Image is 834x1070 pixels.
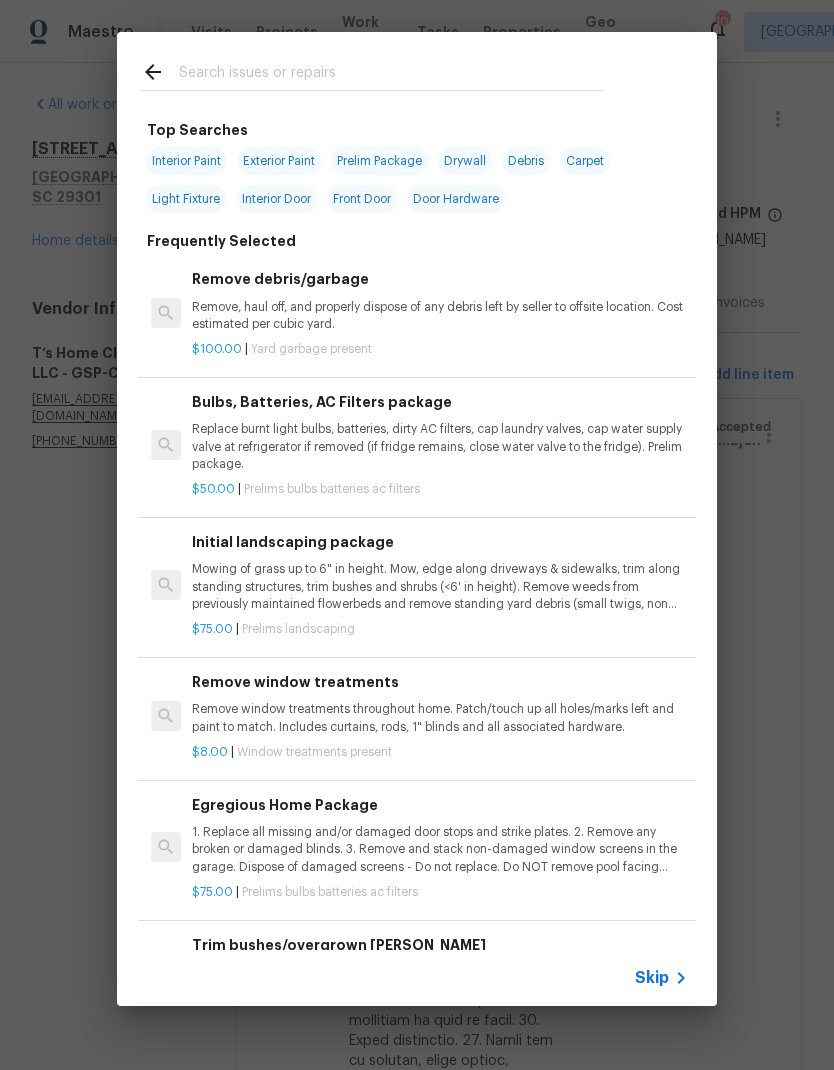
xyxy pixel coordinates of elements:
input: Search issues or repairs [179,60,603,90]
span: Skip [635,968,669,988]
span: Carpet [560,147,610,175]
p: | [192,884,688,901]
p: Remove window treatments throughout home. Patch/touch up all holes/marks left and paint to match.... [192,701,688,735]
p: Replace burnt light bulbs, batteries, dirty AC filters, cap laundry valves, cap water supply valv... [192,421,688,472]
span: $50.00 [192,483,235,495]
p: Remove, haul off, and properly dispose of any debris left by seller to offsite location. Cost est... [192,299,688,333]
p: Mowing of grass up to 6" in height. Mow, edge along driveways & sidewalks, trim along standing st... [192,561,688,612]
h6: Frequently Selected [147,230,296,252]
p: | [192,341,688,358]
h6: Remove debris/garbage [192,268,688,290]
span: Exterior Paint [237,147,321,175]
h6: Top Searches [147,119,248,141]
span: Prelims bulbs batteries ac filters [244,483,420,495]
span: $75.00 [192,886,233,898]
span: Interior Door [236,185,317,213]
span: Prelims bulbs batteries ac filters [242,886,418,898]
span: Front Door [327,185,397,213]
span: Window treatments present [237,746,392,758]
span: Debris [502,147,550,175]
p: | [192,481,688,498]
span: $75.00 [192,623,233,635]
h6: Remove window treatments [192,671,688,693]
span: Door Hardware [407,185,505,213]
p: 1. Replace all missing and/or damaged door stops and strike plates. 2. Remove any broken or damag... [192,824,688,875]
span: Prelims landscaping [242,623,355,635]
span: Interior Paint [146,147,227,175]
span: $8.00 [192,746,228,758]
p: | [192,621,688,638]
span: Yard garbage present [251,343,372,355]
span: Drywall [438,147,492,175]
h6: Egregious Home Package [192,794,688,816]
span: Light Fixture [146,185,226,213]
h6: Trim bushes/overgrown [PERSON_NAME] [192,934,688,956]
p: | [192,744,688,761]
h6: Bulbs, Batteries, AC Filters package [192,391,688,413]
span: Prelim Package [331,147,428,175]
h6: Initial landscaping package [192,531,688,553]
span: $100.00 [192,343,242,355]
